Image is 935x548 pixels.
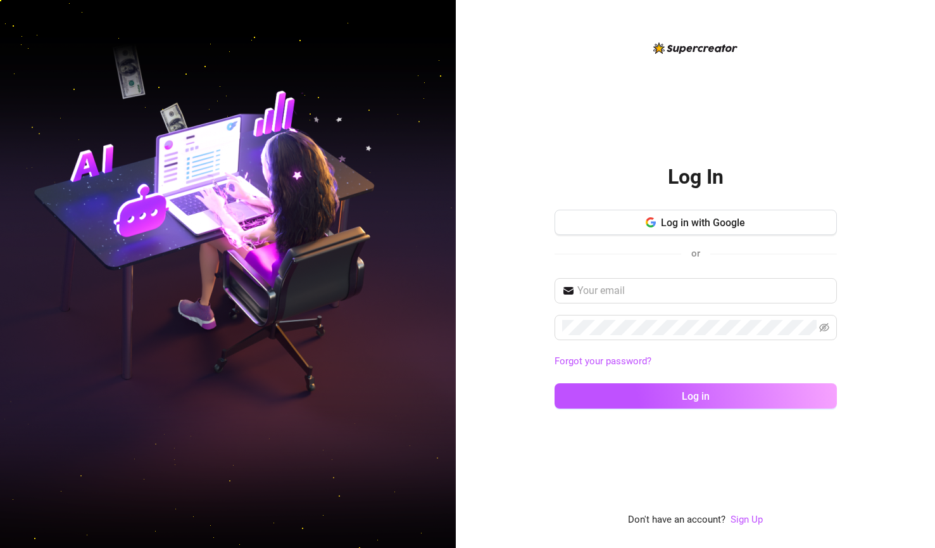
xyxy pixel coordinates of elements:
[628,513,725,528] span: Don't have an account?
[555,210,837,235] button: Log in with Google
[731,514,763,525] a: Sign Up
[577,283,829,298] input: Your email
[555,383,837,409] button: Log in
[668,164,724,190] h2: Log In
[682,390,710,402] span: Log in
[731,513,763,528] a: Sign Up
[555,354,837,369] a: Forgot your password?
[653,42,737,54] img: logo-BBDzfeDw.svg
[661,217,745,229] span: Log in with Google
[819,322,829,333] span: eye-invisible
[555,355,651,367] a: Forgot your password?
[691,248,700,259] span: or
